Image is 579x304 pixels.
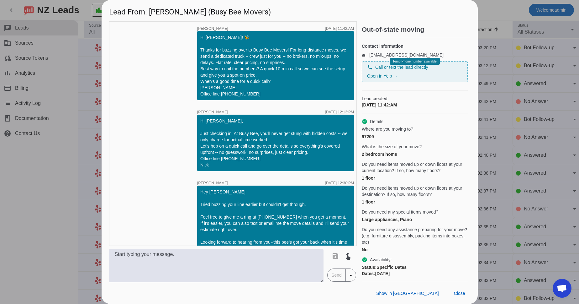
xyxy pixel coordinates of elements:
[449,288,470,299] button: Close
[362,271,375,276] strong: Dates:
[325,181,354,185] div: [DATE] 12:30:PM
[362,126,413,132] span: Where are you moving to?
[197,27,228,30] span: [PERSON_NAME]
[344,252,352,260] mat-icon: touch_app
[200,189,351,264] div: Hey [PERSON_NAME] Tried buzzing your line earlier but couldn't get through. Feel free to give me ...
[362,102,468,108] div: [DATE] 11:42:AM
[376,291,439,296] span: Show in [GEOGRAPHIC_DATA]
[197,110,228,114] span: [PERSON_NAME]
[370,118,385,125] span: Details:
[362,264,468,270] div: Specific Dates
[362,247,468,253] div: No
[375,64,428,70] span: Call or text the lead directly
[362,270,468,277] div: [DATE]
[362,185,468,198] span: Do you need items moved up or down floors at your destination? If so, how many floors?
[367,73,397,79] a: Open in Yelp →
[362,216,468,223] div: Large appliances, Piano
[369,52,444,57] a: [EMAIL_ADDRESS][DOMAIN_NAME]
[371,288,444,299] button: Show in [GEOGRAPHIC_DATA]
[200,118,351,168] div: Hi [PERSON_NAME], Just checking in! At Busy Bee, you'll never get stung with hidden costs -- we o...
[362,209,438,215] span: Do you need any special items moved?
[392,60,436,63] span: Temp Phone number available
[362,175,468,181] div: 1 floor
[362,53,369,57] mat-icon: email
[362,151,468,157] div: 2 bedroom home
[362,43,468,49] h4: Contact information
[553,279,571,298] div: Open chat
[362,26,470,33] h2: Out-of-state moving
[362,133,468,140] div: 97209
[362,161,468,174] span: Do you need items moved up or down floors at your current location? If so, how many floors?
[362,144,422,150] span: What is the size of your move?
[454,291,465,296] span: Close
[362,199,468,205] div: 1 floor
[367,64,373,70] mat-icon: phone
[362,265,376,270] strong: Status:
[325,27,354,30] div: [DATE] 11:42:AM
[362,95,468,102] span: Lead created:
[370,257,392,263] span: Availability:
[325,110,354,114] div: [DATE] 12:13:PM
[347,272,355,279] mat-icon: arrow_drop_down
[197,181,228,185] span: [PERSON_NAME]
[200,34,351,97] div: Hi [PERSON_NAME]! 🐝 Thanks for buzzing over to Busy Bee Movers! For long-distance moves, we send ...
[362,226,468,245] span: Do you need any assistance preparing for your move? (e.g. furniture disassembly, packing items in...
[362,257,367,263] mat-icon: check_circle
[362,119,367,124] mat-icon: check_circle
